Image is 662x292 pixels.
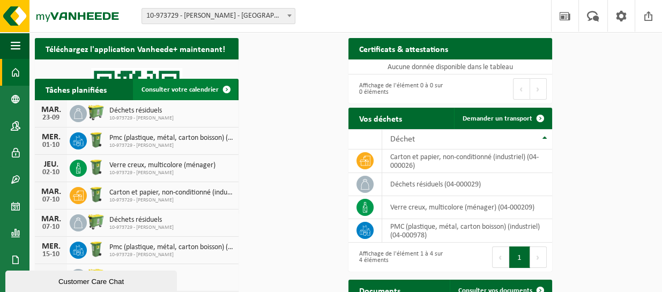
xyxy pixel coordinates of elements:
img: Download de VHEPlus App [35,59,239,212]
img: WB-0240-HPE-GN-50 [87,131,105,149]
img: WB-0240-HPE-GN-50 [87,240,105,258]
span: 10-973729 - [PERSON_NAME] [109,115,174,122]
img: WB-0660-HPE-GN-50 [87,103,105,122]
div: 15-10 [40,251,62,258]
div: JEU. [40,160,62,169]
div: 01-10 [40,141,62,149]
div: MAR. [40,106,62,114]
h2: Téléchargez l'application Vanheede+ maintenant! [35,38,236,59]
span: Consulter votre calendrier [142,86,219,93]
span: Carton et papier, non-conditionné (industriel) [109,189,233,197]
div: Affichage de l'élément 1 à 4 sur 4 éléments [354,245,445,269]
div: Affichage de l'élément 0 à 0 sur 0 éléments [354,77,445,101]
td: verre creux, multicolore (ménager) (04-000209) [382,196,552,219]
span: Pmc (plastique, métal, carton boisson) (industriel) [109,243,233,252]
td: déchets résiduels (04-000029) [382,173,552,196]
span: Déchets résiduels [109,107,174,115]
td: carton et papier, non-conditionné (industriel) (04-000026) [382,149,552,173]
img: WB-0660-HPE-GN-50 [87,267,105,286]
span: Verre creux, multicolore (ménager) [109,161,215,170]
span: 10-973729 - [PERSON_NAME] [109,197,233,204]
td: Aucune donnée disponible dans le tableau [348,59,552,74]
a: Consulter votre calendrier [133,79,237,100]
div: 23-09 [40,114,62,122]
div: MAR. [40,188,62,196]
span: Déchets résiduels [109,216,174,224]
h2: Certificats & attestations [348,38,459,59]
h2: Vos déchets [348,108,413,129]
div: MAR. [40,215,62,223]
button: Previous [492,246,509,268]
span: 10-973729 - [PERSON_NAME] [109,170,215,176]
span: 10-973729 - [PERSON_NAME] [109,252,233,258]
span: Demander un transport [463,115,532,122]
div: 07-10 [40,196,62,204]
a: Demander un transport [454,108,551,129]
div: MER. [40,133,62,141]
button: Next [530,78,547,100]
span: 10-973729 - [PERSON_NAME] [109,224,174,231]
div: 07-10 [40,223,62,231]
div: 02-10 [40,169,62,176]
img: WB-0240-HPE-GN-50 [87,158,105,176]
span: 10-973729 - [PERSON_NAME] [109,143,233,149]
span: 10-973729 - GIAMPIETRO SANNA - OBOURG [142,8,295,24]
button: 1 [509,246,530,268]
td: PMC (plastique, métal, carton boisson) (industriel) (04-000978) [382,219,552,243]
button: Previous [513,78,530,100]
img: WB-0660-HPE-GN-50 [87,213,105,231]
img: WB-0240-HPE-GN-50 [87,185,105,204]
button: Next [530,246,547,268]
iframe: chat widget [5,268,179,292]
div: MER. [40,242,62,251]
span: Déchet [390,135,415,144]
span: Pmc (plastique, métal, carton boisson) (industriel) [109,134,233,143]
span: 10-973729 - GIAMPIETRO SANNA - OBOURG [142,9,295,24]
h2: Tâches planifiées [35,79,117,100]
